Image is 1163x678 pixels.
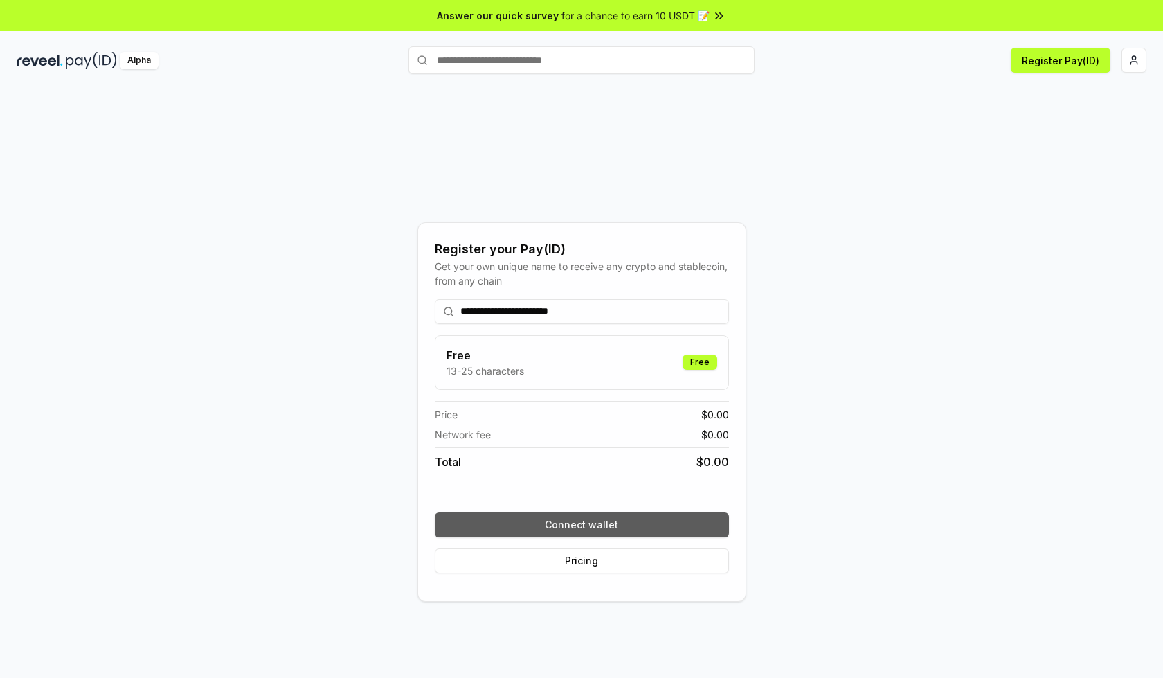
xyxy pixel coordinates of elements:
div: Alpha [120,52,159,69]
span: for a chance to earn 10 USDT 📝 [561,8,710,23]
span: $ 0.00 [701,427,729,442]
button: Pricing [435,548,729,573]
div: Free [683,355,717,370]
div: Register your Pay(ID) [435,240,729,259]
h3: Free [447,347,524,364]
div: Get your own unique name to receive any crypto and stablecoin, from any chain [435,259,729,288]
span: $ 0.00 [696,454,729,470]
span: $ 0.00 [701,407,729,422]
button: Register Pay(ID) [1011,48,1110,73]
span: Answer our quick survey [437,8,559,23]
img: pay_id [66,52,117,69]
button: Connect wallet [435,512,729,537]
img: reveel_dark [17,52,63,69]
p: 13-25 characters [447,364,524,378]
span: Price [435,407,458,422]
span: Total [435,454,461,470]
span: Network fee [435,427,491,442]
